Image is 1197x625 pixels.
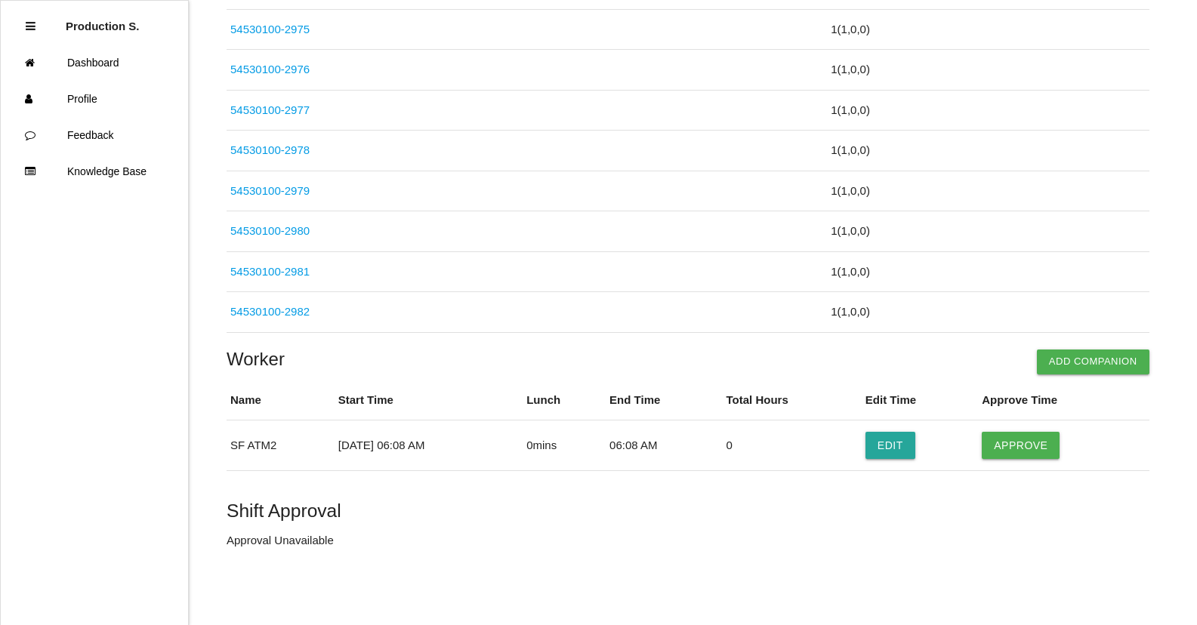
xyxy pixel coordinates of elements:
td: 1 ( 1 , 0 , 0 ) [827,251,1149,292]
td: 1 ( 1 , 0 , 0 ) [827,211,1149,252]
th: Total Hours [723,380,862,420]
a: Knowledge Base [1,153,188,189]
th: Name [227,380,335,420]
td: 0 mins [523,420,606,471]
button: Edit [865,432,915,459]
a: 54530100-2977 [230,103,310,116]
button: Add Companion [1037,349,1149,374]
p: Approval Unavailable [227,532,1149,550]
th: Approve Time [978,380,1149,420]
a: 54530100-2976 [230,63,310,75]
a: Dashboard [1,45,188,81]
a: 54530100-2980 [230,224,310,237]
th: Edit Time [862,380,978,420]
a: Feedback [1,117,188,153]
td: [DATE] 06:08 AM [335,420,523,471]
td: 1 ( 1 , 0 , 0 ) [827,90,1149,131]
a: 54530100-2975 [230,23,310,35]
th: End Time [606,380,722,420]
a: Profile [1,81,188,117]
h5: Shift Approval [227,500,1149,521]
td: 1 ( 1 , 0 , 0 ) [827,50,1149,91]
td: 1 ( 1 , 0 , 0 ) [827,171,1149,211]
a: 54530100-2981 [230,265,310,278]
h4: Worker [227,349,1149,369]
button: Approve [982,432,1060,459]
td: 0 [723,420,862,471]
td: 1 ( 1 , 0 , 0 ) [827,292,1149,333]
a: 54530100-2978 [230,143,310,156]
a: 54530100-2982 [230,305,310,318]
p: Production Shifts [66,8,140,32]
td: SF ATM2 [227,420,335,471]
th: Lunch [523,380,606,420]
td: 06:08 AM [606,420,722,471]
div: Close [26,8,35,45]
td: 1 ( 1 , 0 , 0 ) [827,131,1149,171]
td: 1 ( 1 , 0 , 0 ) [827,9,1149,50]
th: Start Time [335,380,523,420]
a: 54530100-2979 [230,184,310,197]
